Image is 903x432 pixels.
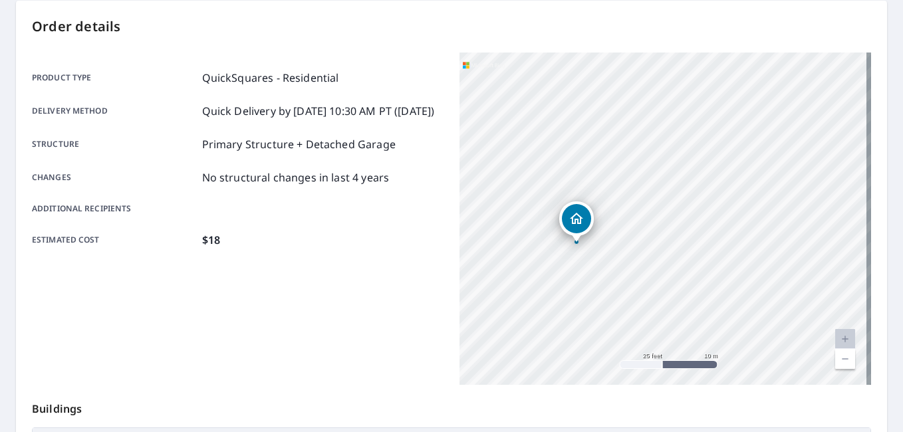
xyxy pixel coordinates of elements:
p: No structural changes in last 4 years [202,169,390,185]
div: Dropped pin, building 1, Residential property, 1125 Woodmont Dr Centerville, TN 37033 [559,201,594,243]
p: QuickSquares - Residential [202,70,339,86]
p: Product type [32,70,197,86]
p: $18 [202,232,220,248]
p: Primary Structure + Detached Garage [202,136,396,152]
a: Current Level 20, Zoom Out [835,349,855,369]
p: Delivery method [32,103,197,119]
p: Additional recipients [32,203,197,215]
p: Changes [32,169,197,185]
a: Current Level 20, Zoom In Disabled [835,329,855,349]
p: Estimated cost [32,232,197,248]
p: Quick Delivery by [DATE] 10:30 AM PT ([DATE]) [202,103,435,119]
p: Order details [32,17,871,37]
p: Structure [32,136,197,152]
p: Buildings [32,385,871,427]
